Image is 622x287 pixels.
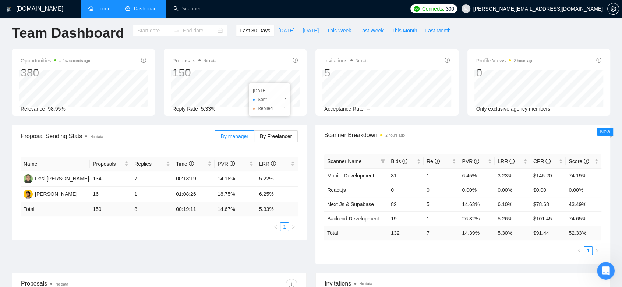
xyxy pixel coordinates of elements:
[607,3,619,15] button: setting
[289,222,298,231] li: Next Page
[21,66,90,80] div: 380
[88,6,110,12] a: homeHome
[402,159,407,164] span: info-circle
[421,25,455,36] button: Last Month
[495,168,530,183] td: 3.23%
[566,226,601,240] td: 52.33 %
[189,161,194,166] span: info-circle
[59,59,90,63] time: a few seconds ago
[291,225,296,229] span: right
[253,105,286,112] li: Replied
[476,106,551,112] span: Only exclusive agency members
[584,246,593,255] li: 1
[367,106,370,112] span: --
[218,161,235,167] span: PVR
[173,106,198,112] span: Reply Rate
[21,106,45,112] span: Relevance
[44,235,103,241] a: Open in help center
[93,160,123,168] span: Proposals
[388,211,424,226] td: 19
[422,5,444,13] span: Connects:
[495,183,530,197] td: 0.00%
[173,6,201,12] a: searchScanner
[230,161,235,166] span: info-circle
[495,197,530,211] td: 6.10%
[271,161,276,166] span: info-circle
[498,158,515,164] span: LRR
[424,168,459,183] td: 1
[90,202,131,216] td: 150
[459,226,495,240] td: 14.39 %
[476,66,534,80] div: 0
[6,3,11,15] img: logo
[289,222,298,231] button: right
[284,96,286,103] span: 7
[131,202,173,216] td: 8
[131,171,173,187] td: 7
[271,222,280,231] button: left
[174,28,180,33] span: to
[128,3,142,17] button: Expand window
[12,25,124,42] h1: Team Dashboard
[327,216,415,222] span: Backend Development Python and Go
[303,26,319,35] span: [DATE]
[446,5,454,13] span: 300
[388,168,424,183] td: 31
[327,187,346,193] span: React.js
[298,25,323,36] button: [DATE]
[5,3,19,17] button: go back
[173,202,215,216] td: 00:19:11
[284,105,286,112] span: 1
[385,133,405,137] time: 2 hours ago
[176,161,194,167] span: Time
[83,211,102,226] span: smiley reaction
[459,211,495,226] td: 26.32%
[584,159,589,164] span: info-circle
[463,6,469,11] span: user
[593,246,601,255] li: Next Page
[597,262,615,280] iframe: Intercom live chat
[173,187,215,202] td: 01:08:26
[215,202,256,216] td: 14.67 %
[173,171,215,187] td: 00:13:19
[48,106,65,112] span: 98.95%
[256,171,298,187] td: 5.22%
[379,156,386,167] span: filter
[424,211,459,226] td: 1
[274,25,298,36] button: [DATE]
[445,58,450,63] span: info-circle
[324,226,388,240] td: Total
[68,211,79,226] span: 😐
[90,171,131,187] td: 134
[134,6,159,12] span: Dashboard
[530,197,566,211] td: $78.68
[459,183,495,197] td: 0.00%
[596,58,601,63] span: info-circle
[427,158,440,164] span: Re
[90,135,103,139] span: No data
[359,282,372,286] span: No data
[323,25,355,36] button: This Week
[137,26,171,35] input: Start date
[24,191,77,197] a: TN[PERSON_NAME]
[388,183,424,197] td: 0
[530,168,566,183] td: $145.20
[608,6,619,12] span: setting
[253,87,286,94] div: [DATE]
[259,161,276,167] span: LRR
[424,197,459,211] td: 5
[220,133,248,139] span: By manager
[90,157,131,171] th: Proposals
[391,158,407,164] span: Bids
[388,197,424,211] td: 82
[381,159,385,164] span: filter
[425,26,450,35] span: Last Month
[131,157,173,171] th: Replies
[45,211,64,226] span: disappointed reaction
[575,246,584,255] li: Previous Page
[324,66,368,80] div: 5
[280,222,289,231] li: 1
[260,133,292,139] span: By Freelancer
[256,187,298,202] td: 6.25%
[566,211,601,226] td: 74.65%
